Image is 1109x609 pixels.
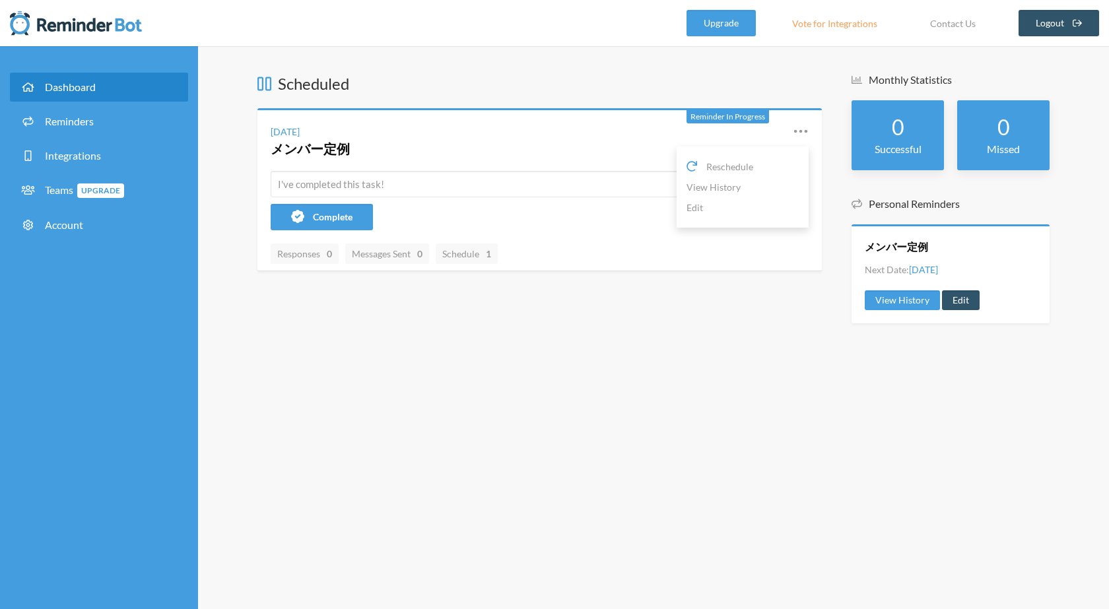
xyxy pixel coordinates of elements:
span: Messages Sent [352,248,422,259]
span: Teams [45,183,124,196]
strong: 0 [327,247,332,261]
span: Complete [313,211,353,222]
a: Responses0 [271,243,339,264]
a: Upgrade [687,10,756,36]
li: Next Date: [865,263,938,276]
span: Reminder In Progress [690,112,765,121]
a: Messages Sent0 [345,243,429,264]
span: [DATE] [909,264,938,275]
a: Integrations [10,141,188,170]
a: Account [10,210,188,240]
a: Contact Us [914,10,992,36]
span: Schedule [442,248,491,259]
a: View History [865,290,940,310]
input: I've completed this task! [271,171,809,197]
h5: Personal Reminders [852,197,1050,211]
a: View History [687,177,799,197]
span: Account [45,218,83,231]
span: Dashboard [45,80,96,93]
p: Missed [970,141,1036,157]
span: Integrations [45,149,101,162]
a: Reschedule [687,156,799,177]
strong: 0 [892,114,904,140]
a: Vote for Integrations [776,10,894,36]
a: メンバー定例 [271,141,350,156]
a: メンバー定例 [865,240,928,254]
a: Reminders [10,107,188,136]
span: Reminders [45,115,94,127]
span: Reschedule [706,160,753,174]
h3: Scheduled [257,73,822,95]
a: TeamsUpgrade [10,176,188,205]
strong: 1 [486,247,491,261]
p: Successful [865,141,931,157]
a: Edit [687,197,799,218]
h5: Monthly Statistics [852,73,1050,87]
span: Responses [277,248,332,259]
a: Dashboard [10,73,188,102]
button: Complete [271,204,373,230]
a: Schedule1 [436,243,498,264]
a: Logout [1019,10,1100,36]
div: [DATE] [271,125,300,139]
a: Edit [942,290,980,310]
strong: 0 [997,114,1010,140]
strong: 0 [417,247,422,261]
span: Upgrade [77,183,124,198]
img: Reminder Bot [10,10,142,36]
